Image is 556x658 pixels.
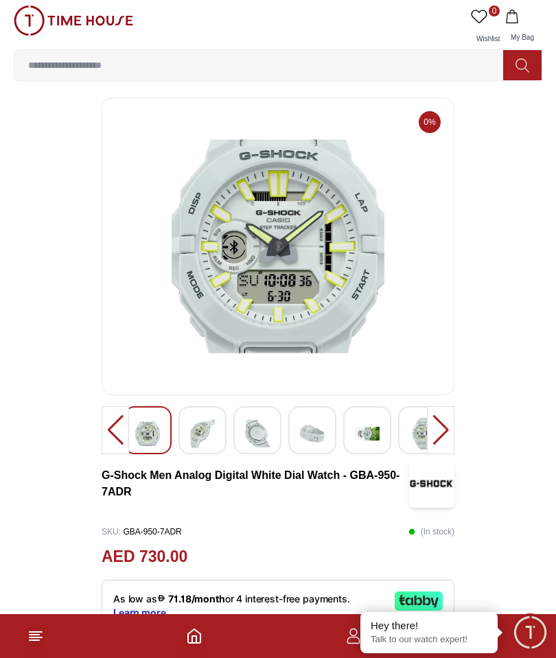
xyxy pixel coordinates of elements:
[102,467,409,500] h3: G-Shock Men Analog Digital White Dial Watch - GBA-950-7ADR
[505,34,540,41] span: My Bag
[410,418,435,449] img: G-Shock Men Analog Digital White Dial Watch - GBA-950-7ADR
[511,613,549,651] div: Chat Widget
[113,109,443,384] img: G-Shock Men Analog Digital White Dial Watch - GBA-950-7ADR
[468,5,502,49] a: 0Wishlist
[409,460,454,508] img: G-Shock Men Analog Digital White Dial Watch - GBA-950-7ADR
[408,521,454,542] p: ( In stock )
[371,619,487,633] div: Hey there!
[300,418,325,449] img: G-Shock Men Analog Digital White Dial Watch - GBA-950-7ADR
[489,5,500,16] span: 0
[471,35,505,43] span: Wishlist
[102,527,121,537] span: SKU :
[371,634,487,646] p: Talk to our watch expert!
[419,111,441,133] span: 0%
[186,628,202,644] a: Home
[102,521,182,542] p: GBA-950-7ADR
[102,545,187,569] h2: AED 730.00
[355,418,380,449] img: G-Shock Men Analog Digital White Dial Watch - GBA-950-7ADR
[135,418,160,449] img: G-Shock Men Analog Digital White Dial Watch - GBA-950-7ADR
[502,5,542,49] button: My Bag
[14,5,133,36] img: ...
[190,418,215,449] img: G-Shock Men Analog Digital White Dial Watch - GBA-950-7ADR
[245,418,270,449] img: G-Shock Men Analog Digital White Dial Watch - GBA-950-7ADR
